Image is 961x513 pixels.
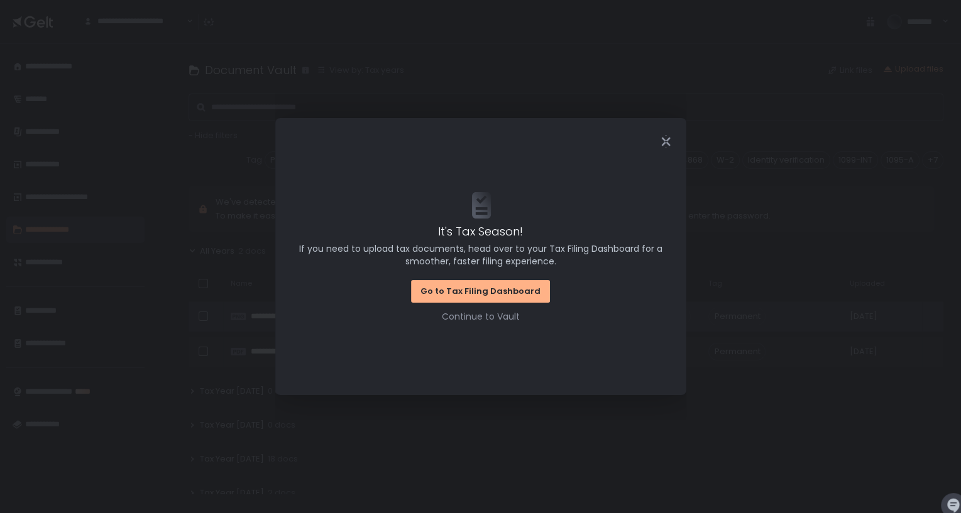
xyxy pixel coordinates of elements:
[411,280,550,303] button: Go to Tax Filing Dashboard
[438,223,523,240] span: It's Tax Season!
[293,242,669,267] span: If you need to upload tax documents, head over to your Tax Filing Dashboard for a smoother, faste...
[420,286,541,297] div: Go to Tax Filing Dashboard
[646,134,686,149] div: Close
[442,310,520,323] button: Continue to Vault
